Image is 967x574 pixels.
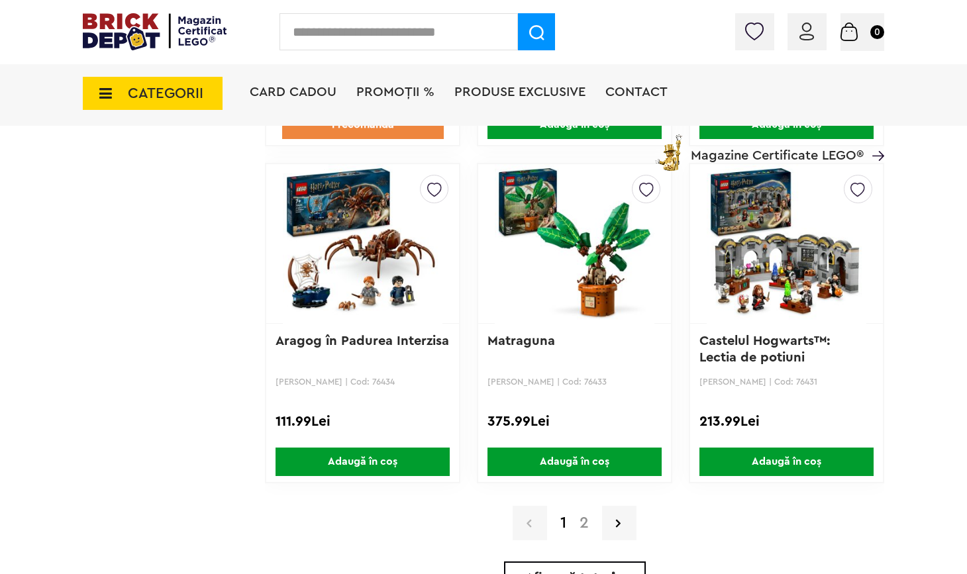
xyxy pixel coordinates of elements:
div: 213.99Lei [699,413,874,430]
span: Magazine Certificate LEGO® [691,132,864,162]
a: PROMOȚII % [356,85,434,99]
img: Aragog în Padurea Interzisa [283,151,442,336]
a: Aragog în Padurea Interzisa [276,334,449,348]
a: Adaugă în coș [690,448,883,476]
p: [PERSON_NAME] | Cod: 76431 [699,377,874,387]
a: Matraguna [487,334,555,348]
a: Adaugă în coș [266,448,459,476]
span: Adaugă în coș [487,448,662,476]
div: 375.99Lei [487,413,662,430]
p: [PERSON_NAME] | Cod: 76433 [487,377,662,387]
a: Magazine Certificate LEGO® [864,132,884,145]
span: Adaugă în coș [699,448,874,476]
img: Matraguna [495,151,654,336]
strong: 1 [554,515,573,531]
span: CATEGORII [128,86,203,101]
a: 2 [573,515,595,531]
a: Card Cadou [250,85,336,99]
img: Castelul Hogwarts™: Lectia de potiuni [707,151,866,336]
a: Castelul Hogwarts™: Lectia de potiuni [699,334,835,364]
a: Produse exclusive [454,85,585,99]
a: Pagina urmatoare [602,506,636,540]
a: Contact [605,85,668,99]
small: 0 [870,25,884,39]
p: [PERSON_NAME] | Cod: 76434 [276,377,450,387]
div: 111.99Lei [276,413,450,430]
a: Adaugă în coș [478,448,671,476]
span: Adaugă în coș [276,448,450,476]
